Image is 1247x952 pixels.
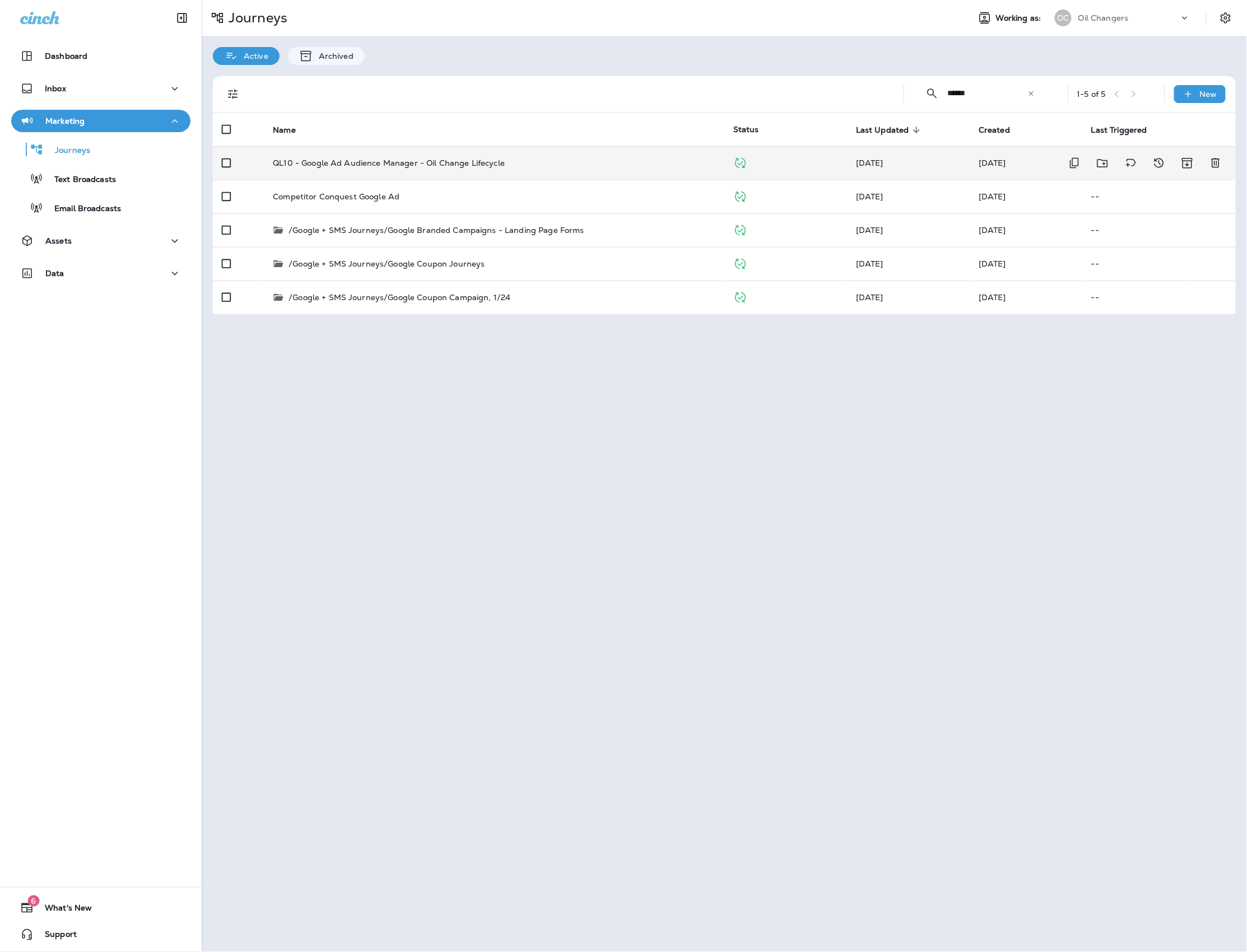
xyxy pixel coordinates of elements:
p: /Google + SMS Journeys/Google Coupon Journeys [289,258,485,269]
span: Created [979,125,1025,135]
span: Working as: [996,13,1044,23]
span: Brookelynn Miller [856,192,883,202]
button: Journeys [11,138,190,161]
span: Brookelynn Miller [979,259,1006,269]
span: Brookelynn Miller [856,225,883,235]
p: Competitor Conquest Google Ad [273,192,399,201]
span: Brookelynn Miller [979,292,1006,302]
p: Archived [313,52,353,60]
span: Published [733,291,747,301]
button: Collapse Sidebar [166,7,198,29]
span: Published [733,224,747,234]
button: Add tags [1120,152,1142,175]
button: Inbox [11,77,190,100]
p: Active [238,52,268,60]
p: Oil Changers [1078,13,1129,22]
p: -- [1091,226,1227,235]
button: Support [11,923,190,946]
p: Journeys [224,10,287,26]
button: Settings [1216,8,1236,28]
span: What's New [34,903,92,917]
button: Email Broadcasts [11,196,190,220]
span: Last Triggered [1091,125,1147,135]
p: -- [1091,293,1227,302]
span: Published [733,157,747,167]
button: Text Broadcasts [11,167,190,190]
span: Last Updated [856,125,909,135]
div: 1 - 5 of 5 [1077,90,1106,99]
span: Name [273,125,296,135]
span: Brookelynn Miller [979,225,1006,235]
span: Brookelynn Miller [856,292,883,302]
button: 6What's New [11,897,190,919]
p: Assets [45,236,72,245]
button: Marketing [11,110,190,132]
p: Dashboard [45,52,87,60]
button: Data [11,262,190,284]
p: Inbox [45,84,66,93]
span: Created [979,125,1010,135]
button: Filters [222,83,244,105]
p: Email Broadcasts [43,204,121,214]
span: Last Updated [856,125,924,135]
button: Delete [1204,152,1227,175]
span: Unknown [979,158,1006,168]
span: Brookelynn Miller [856,259,883,269]
span: Status [733,124,759,134]
p: QL10 - Google Ad Audience Manager - Oil Change Lifecycle [273,158,505,167]
span: Published [733,258,747,268]
p: /Google + SMS Journeys/Google Branded Campaigns - Landing Page Forms [289,225,584,236]
span: Last Triggered [1091,125,1162,135]
button: View Changelog [1148,152,1170,175]
p: Marketing [45,116,85,125]
p: Data [45,269,64,278]
div: OC [1055,10,1072,26]
button: Collapse Search [921,82,943,105]
p: New [1200,90,1217,99]
p: -- [1091,192,1227,201]
button: Assets [11,230,190,252]
span: Support [34,930,77,944]
button: Move to folder [1091,152,1114,175]
span: Name [273,125,310,135]
span: Published [733,190,747,200]
button: Archive [1176,152,1199,175]
p: Journeys [44,146,90,156]
span: Brookelynn Miller [979,192,1006,202]
p: Text Broadcasts [43,175,116,185]
span: Brookelynn Miller [856,158,883,168]
button: Dashboard [11,45,190,67]
button: Duplicate [1063,152,1086,175]
p: /Google + SMS Journeys/Google Coupon Campaign, 1/24 [289,292,510,303]
p: -- [1091,259,1227,268]
span: 6 [27,895,39,907]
